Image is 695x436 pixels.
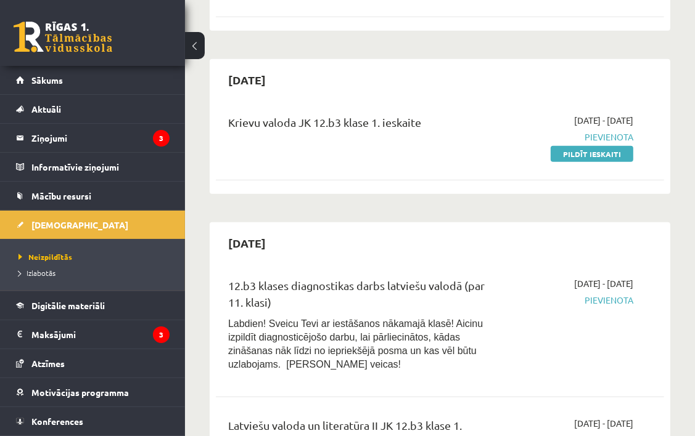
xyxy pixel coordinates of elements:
[31,153,170,181] legend: Informatīvie ziņojumi
[511,131,633,143] span: Pievienota
[16,95,170,123] a: Aktuāli
[228,277,492,317] div: 12.b3 klases diagnostikas darbs latviešu valodā (par 11. klasi)
[31,190,91,201] span: Mācību resursi
[31,387,129,398] span: Motivācijas programma
[574,277,633,290] span: [DATE] - [DATE]
[16,153,170,181] a: Informatīvie ziņojumi
[228,114,492,137] div: Krievu valoda JK 12.b3 klase 1. ieskaite
[31,300,105,311] span: Digitālie materiāli
[14,22,112,52] a: Rīgas 1. Tālmācības vidusskola
[574,114,633,127] span: [DATE] - [DATE]
[228,318,483,369] span: Labdien! Sveicu Tevi ar iestāšanos nākamajā klasē! Aicinu izpildīt diagnosticējošo darbu, lai pār...
[31,358,65,369] span: Atzīmes
[511,294,633,307] span: Pievienota
[19,267,173,278] a: Izlabotās
[31,124,170,152] legend: Ziņojumi
[16,378,170,406] a: Motivācijas programma
[16,182,170,210] a: Mācību resursi
[31,219,128,230] span: [DEMOGRAPHIC_DATA]
[16,349,170,377] a: Atzīmes
[31,416,83,427] span: Konferences
[551,146,633,162] a: Pildīt ieskaiti
[31,103,61,115] span: Aktuāli
[16,66,170,94] a: Sākums
[16,124,170,152] a: Ziņojumi3
[16,291,170,320] a: Digitālie materiāli
[19,251,173,262] a: Neizpildītās
[16,211,170,239] a: [DEMOGRAPHIC_DATA]
[19,252,72,262] span: Neizpildītās
[31,75,63,86] span: Sākums
[153,130,170,147] i: 3
[153,326,170,343] i: 3
[216,65,278,94] h2: [DATE]
[31,320,170,349] legend: Maksājumi
[16,320,170,349] a: Maksājumi3
[16,407,170,435] a: Konferences
[216,228,278,257] h2: [DATE]
[19,268,56,278] span: Izlabotās
[574,417,633,430] span: [DATE] - [DATE]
